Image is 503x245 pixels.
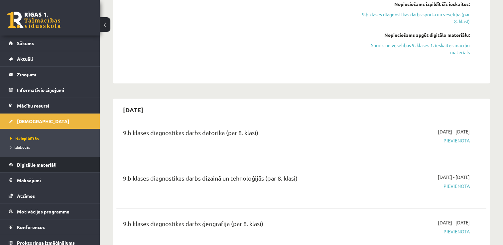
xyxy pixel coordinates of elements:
a: 9.b klases diagnostikas darbs sportā un veselībā (par 8. klasi) [361,11,470,25]
a: Sports un veselības 9. klases 1. ieskaites mācību materiāls [361,42,470,56]
a: Sākums [9,36,91,51]
a: Konferences [9,219,91,235]
span: [DATE] - [DATE] [438,219,470,226]
a: Maksājumi [9,173,91,188]
a: Mācību resursi [9,98,91,113]
div: 9.b klases diagnostikas darbs dizainā un tehnoloģijās (par 8. klasi) [123,174,351,186]
div: 9.b klases diagnostikas darbs ģeogrāfijā (par 8. klasi) [123,219,351,231]
legend: Maksājumi [17,173,91,188]
span: Izlabotās [10,144,30,150]
span: [DEMOGRAPHIC_DATA] [17,118,69,124]
legend: Informatīvie ziņojumi [17,82,91,98]
span: Atzīmes [17,193,35,199]
span: Pievienota [361,228,470,235]
span: [DATE] - [DATE] [438,128,470,135]
span: Aktuāli [17,56,33,62]
span: Mācību resursi [17,103,49,109]
span: Motivācijas programma [17,208,69,214]
span: [DATE] - [DATE] [438,174,470,181]
a: Aktuāli [9,51,91,66]
a: Izlabotās [10,144,93,150]
a: Atzīmes [9,188,91,204]
a: Neizpildītās [10,135,93,141]
a: [DEMOGRAPHIC_DATA] [9,114,91,129]
a: Rīgas 1. Tālmācības vidusskola [7,12,61,28]
span: Digitālie materiāli [17,162,57,168]
span: Pievienota [361,183,470,190]
span: Neizpildītās [10,136,39,141]
a: Motivācijas programma [9,204,91,219]
legend: Ziņojumi [17,67,91,82]
h2: [DATE] [116,102,150,118]
a: Informatīvie ziņojumi [9,82,91,98]
div: Nepieciešams apgūt digitālo materiālu: [361,32,470,39]
div: 9.b klases diagnostikas darbs datorikā (par 8. klasi) [123,128,351,140]
span: Pievienota [361,137,470,144]
div: Nepieciešams izpildīt šīs ieskaites: [361,1,470,8]
span: Sākums [17,40,34,46]
a: Digitālie materiāli [9,157,91,172]
a: Ziņojumi [9,67,91,82]
span: Konferences [17,224,45,230]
